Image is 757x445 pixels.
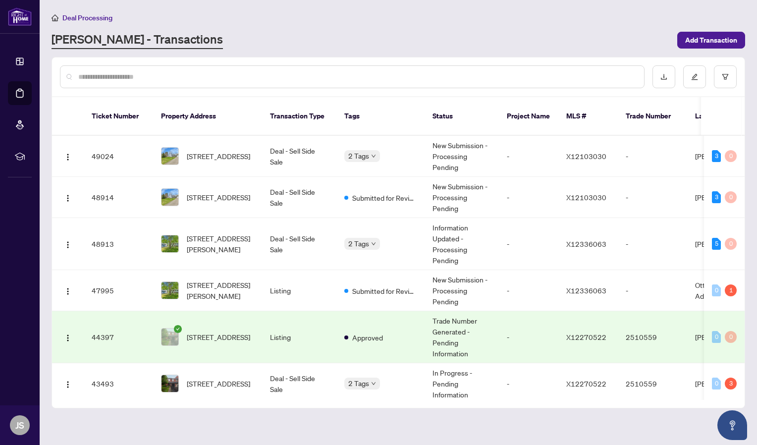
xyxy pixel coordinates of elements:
[677,32,745,49] button: Add Transaction
[262,136,336,177] td: Deal - Sell Side Sale
[499,270,558,311] td: -
[499,177,558,218] td: -
[712,150,721,162] div: 3
[425,363,499,404] td: In Progress - Pending Information
[187,332,250,342] span: [STREET_ADDRESS]
[262,177,336,218] td: Deal - Sell Side Sale
[162,235,178,252] img: thumbnail-img
[187,192,250,203] span: [STREET_ADDRESS]
[262,363,336,404] td: Deal - Sell Side Sale
[348,378,369,389] span: 2 Tags
[566,379,606,388] span: X12270522
[64,381,72,389] img: Logo
[683,65,706,88] button: edit
[371,154,376,159] span: down
[187,151,250,162] span: [STREET_ADDRESS]
[566,193,606,202] span: X12103030
[499,136,558,177] td: -
[712,378,721,389] div: 0
[725,378,737,389] div: 3
[618,363,687,404] td: 2510559
[558,97,618,136] th: MLS #
[162,375,178,392] img: thumbnail-img
[499,97,558,136] th: Project Name
[15,418,24,432] span: JS
[60,189,76,205] button: Logo
[652,65,675,88] button: download
[84,218,153,270] td: 48913
[60,329,76,345] button: Logo
[348,150,369,162] span: 2 Tags
[725,331,737,343] div: 0
[499,311,558,363] td: -
[52,31,223,49] a: [PERSON_NAME] - Transactions
[262,97,336,136] th: Transaction Type
[717,410,747,440] button: Open asap
[425,311,499,363] td: Trade Number Generated - Pending Information
[84,97,153,136] th: Ticket Number
[691,73,698,80] span: edit
[60,376,76,391] button: Logo
[60,236,76,252] button: Logo
[336,97,425,136] th: Tags
[371,381,376,386] span: down
[84,311,153,363] td: 44397
[725,238,737,250] div: 0
[84,270,153,311] td: 47995
[618,177,687,218] td: -
[64,194,72,202] img: Logo
[566,152,606,161] span: X12103030
[618,218,687,270] td: -
[566,286,606,295] span: X12336063
[712,284,721,296] div: 0
[52,14,58,21] span: home
[84,177,153,218] td: 48914
[712,191,721,203] div: 3
[425,177,499,218] td: New Submission - Processing Pending
[618,136,687,177] td: -
[348,238,369,249] span: 2 Tags
[162,189,178,206] img: thumbnail-img
[352,332,383,343] span: Approved
[618,97,687,136] th: Trade Number
[60,148,76,164] button: Logo
[725,150,737,162] div: 0
[714,65,737,88] button: filter
[62,13,112,22] span: Deal Processing
[425,97,499,136] th: Status
[187,279,254,301] span: [STREET_ADDRESS][PERSON_NAME]
[425,136,499,177] td: New Submission - Processing Pending
[262,270,336,311] td: Listing
[425,270,499,311] td: New Submission - Processing Pending
[352,192,417,203] span: Submitted for Review
[84,136,153,177] td: 49024
[618,311,687,363] td: 2510559
[566,239,606,248] span: X12336063
[712,238,721,250] div: 5
[425,218,499,270] td: Information Updated - Processing Pending
[64,241,72,249] img: Logo
[64,287,72,295] img: Logo
[162,329,178,345] img: thumbnail-img
[566,333,606,341] span: X12270522
[352,285,417,296] span: Submitted for Review
[162,282,178,299] img: thumbnail-img
[725,191,737,203] div: 0
[162,148,178,165] img: thumbnail-img
[84,363,153,404] td: 43493
[64,334,72,342] img: Logo
[262,218,336,270] td: Deal - Sell Side Sale
[618,270,687,311] td: -
[499,218,558,270] td: -
[371,241,376,246] span: down
[712,331,721,343] div: 0
[60,282,76,298] button: Logo
[499,363,558,404] td: -
[187,233,254,255] span: [STREET_ADDRESS][PERSON_NAME]
[174,325,182,333] span: check-circle
[660,73,667,80] span: download
[187,378,250,389] span: [STREET_ADDRESS]
[685,32,737,48] span: Add Transaction
[8,7,32,26] img: logo
[64,153,72,161] img: Logo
